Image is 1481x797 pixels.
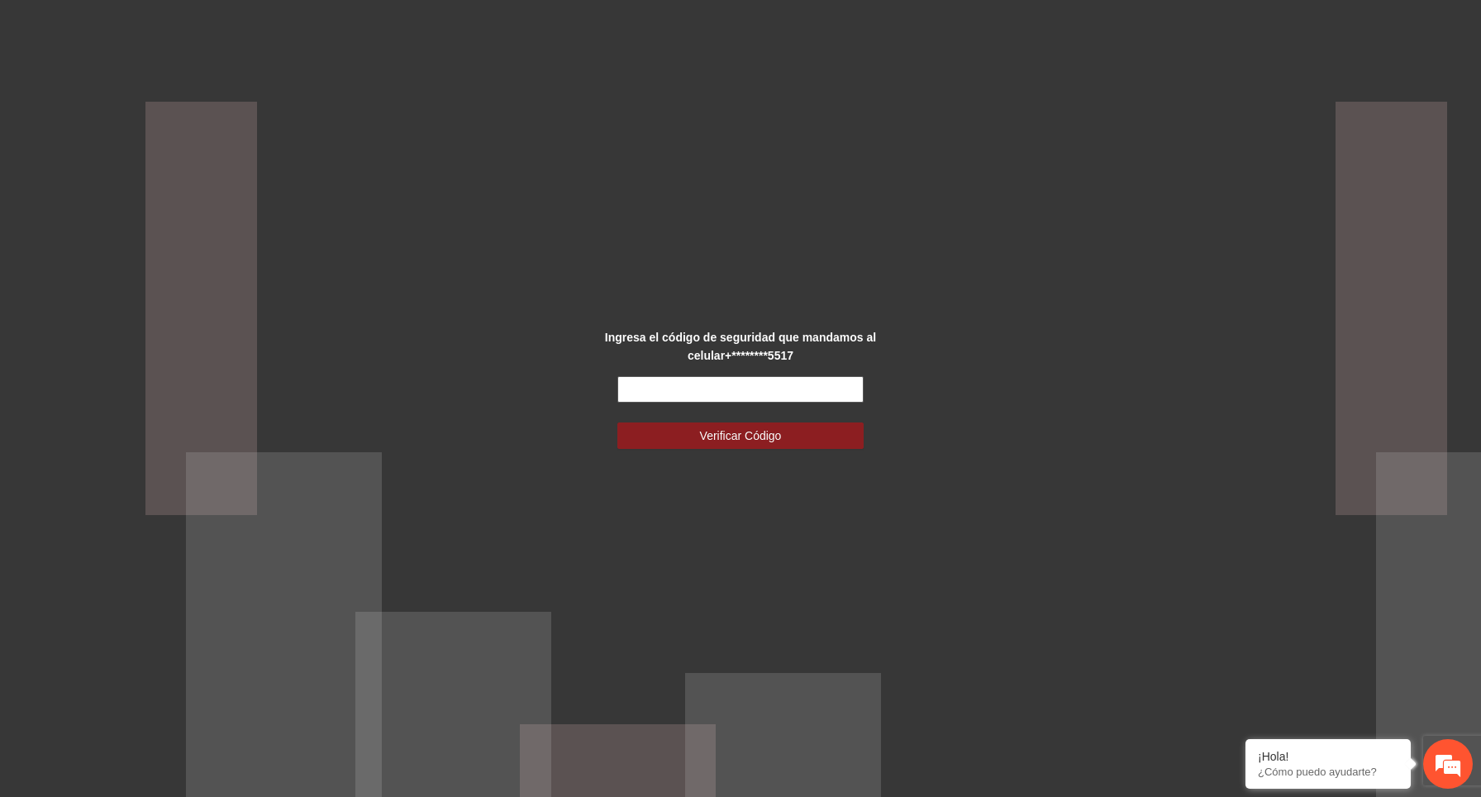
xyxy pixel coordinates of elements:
div: Minimizar ventana de chat en vivo [271,8,311,48]
span: Verificar Código [700,427,782,445]
p: ¿Cómo puedo ayudarte? [1258,766,1398,778]
button: Verificar Código [617,422,864,449]
span: Estamos en línea. [96,221,228,388]
strong: Ingresa el código de seguridad que mandamos al celular +********5517 [605,331,876,362]
textarea: Escriba su mensaje y pulse “Intro” [8,451,315,509]
div: Chatee con nosotros ahora [86,84,278,106]
div: ¡Hola! [1258,750,1398,763]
